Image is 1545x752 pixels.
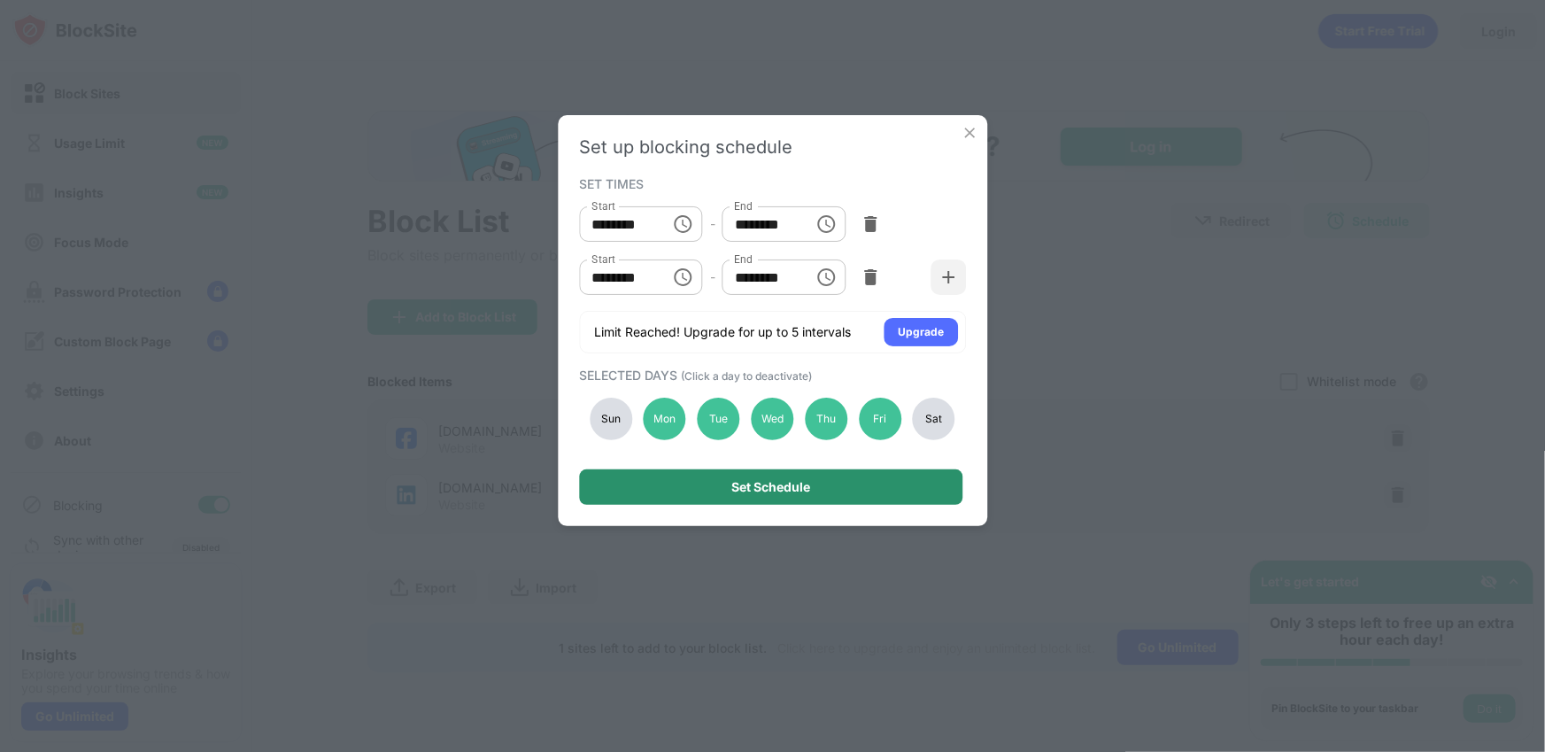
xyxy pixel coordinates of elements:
[805,398,847,440] div: Thu
[898,323,944,341] div: Upgrade
[735,198,753,213] label: End
[859,398,901,440] div: Fri
[579,368,962,383] div: SELECTED DAYS
[809,260,845,295] button: Choose time, selected time is 6:00 PM
[809,206,845,242] button: Choose time, selected time is 11:55 AM
[681,369,812,383] span: (Click a day to deactivate)
[710,267,715,287] div: -
[590,398,632,440] div: Sun
[591,198,614,213] label: Start
[735,252,753,267] label: End
[666,260,701,295] button: Choose time, selected time is 2:00 PM
[666,206,701,242] button: Choose time, selected time is 9:00 AM
[644,398,686,440] div: Mon
[579,176,962,190] div: SET TIMES
[751,398,793,440] div: Wed
[594,323,851,341] div: Limit Reached! Upgrade for up to 5 intervals
[731,480,810,494] div: Set Schedule
[579,136,966,158] div: Set up blocking schedule
[698,398,740,440] div: Tue
[710,214,715,234] div: -
[591,252,614,267] label: Start
[913,398,955,440] div: Sat
[961,124,978,142] img: x-button.svg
